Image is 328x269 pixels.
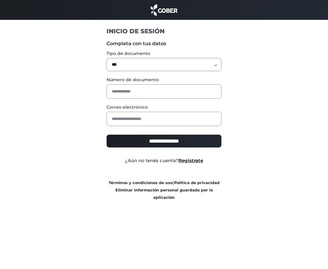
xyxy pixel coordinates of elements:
[102,179,226,201] div: |
[149,3,179,17] img: cober_marca.png
[107,104,222,111] label: Correo electrónico
[107,77,222,83] label: Número de documento
[109,180,173,185] a: Términos y condiciones de uso
[178,158,203,163] a: Registrate
[115,188,213,200] a: Eliminar información personal guardada por la aplicación
[102,157,226,164] div: ¿Aún no tenés cuenta?
[174,180,220,185] a: Política de privacidad
[107,27,222,35] h1: INICIO DE SESIÓN
[107,50,222,57] label: Tipo de documento
[107,40,222,47] label: Completa con tus datos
